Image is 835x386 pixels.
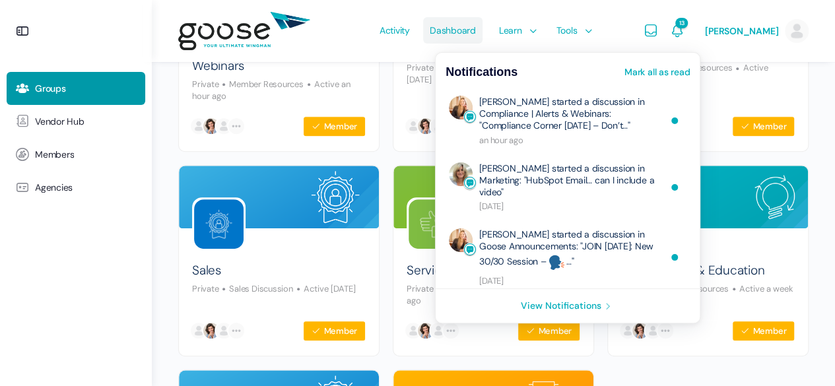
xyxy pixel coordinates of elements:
[218,79,303,90] span: Member Resources
[732,116,795,137] button: Member
[189,321,208,340] img: Talia Hansen
[436,289,700,323] a: View Notifications
[179,166,379,228] img: Group cover image
[407,262,448,280] a: Service
[429,321,448,340] img: Sayla Patterson
[7,72,145,105] a: Groups
[518,321,580,341] button: Member
[417,321,435,340] img: Lynne Mills
[35,83,66,94] span: Groups
[407,62,433,73] span: Private
[303,116,366,137] button: Member
[192,79,351,102] p: Active an hour ago
[7,171,145,204] a: Agencies
[449,228,473,252] img: Profile Photo
[293,283,356,294] p: Active [DATE]
[202,117,220,135] img: Lynne Mills
[417,117,435,135] img: Lynne Mills
[215,117,233,135] img: Sayla Patterson
[539,221,835,386] iframe: Chat Widget
[194,199,244,249] img: Group logo of Sales
[433,62,524,73] span: Marketing Discussion
[449,162,473,186] img: Profile Photo
[7,138,145,171] a: Members
[407,62,560,85] p: Active [DATE]
[407,283,433,294] span: Private
[446,66,518,78] h2: Notifications
[705,25,778,37] span: [PERSON_NAME]
[189,117,208,135] img: Talia Hansen
[675,18,688,28] span: 13
[215,321,233,340] img: Sayla Patterson
[608,166,808,228] img: Group cover image
[449,96,473,119] img: Profile Photo
[404,321,422,340] img: Talia Hansen
[192,283,218,294] span: Private
[404,117,422,135] img: Talia Hansen
[433,283,515,294] span: Service Discussion
[35,182,73,193] span: Agencies
[429,117,448,135] img: Sayla Patterson
[35,149,74,160] span: Members
[192,262,221,280] a: Sales
[218,283,292,294] span: Sales Discussion
[202,321,220,340] img: Lynne Mills
[192,79,218,90] span: Private
[624,67,690,77] a: Mark all as read
[409,199,458,249] img: Group logo of Service
[303,321,366,341] button: Member
[35,116,84,127] span: Vendor Hub
[407,283,580,306] p: Active a week ago
[393,166,593,228] img: Group cover image
[7,105,145,138] a: Vendor Hub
